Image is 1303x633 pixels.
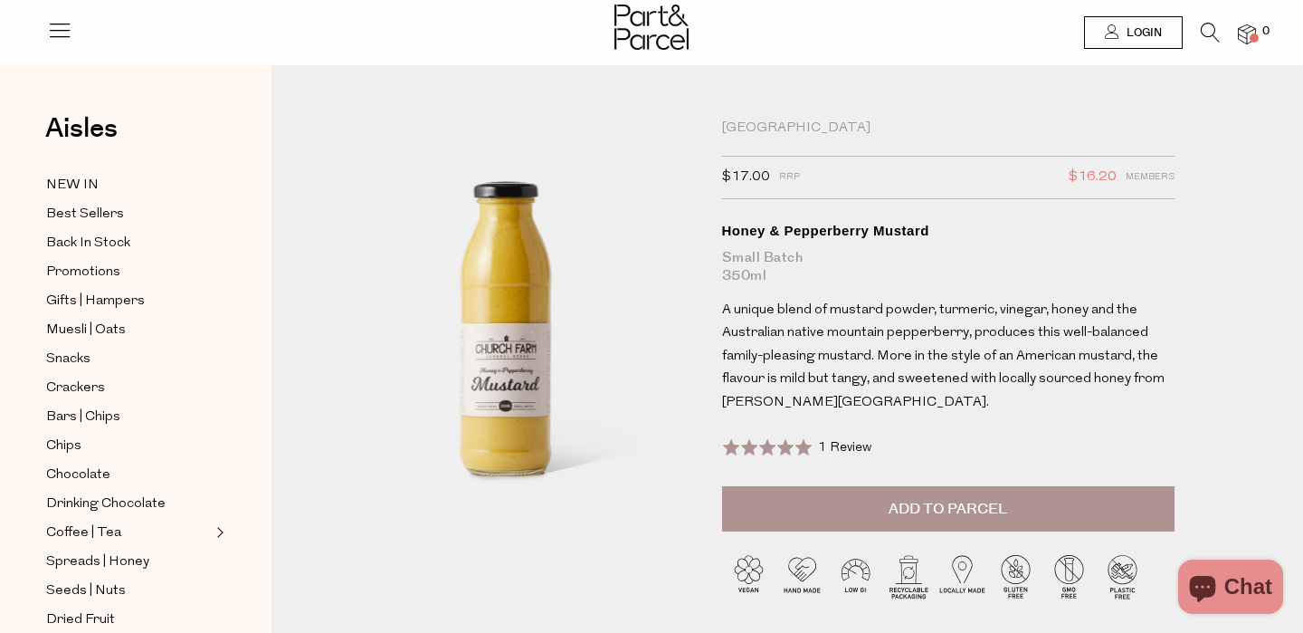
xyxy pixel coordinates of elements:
[46,436,81,457] span: Chips
[46,291,145,312] span: Gifts | Hampers
[882,550,936,603] img: P_P-ICONS-Live_Bec_V11_Recyclable_Packaging.svg
[46,348,211,370] a: Snacks
[722,550,775,603] img: P_P-ICONS-Live_Bec_V11_Vegan.svg
[46,349,90,370] span: Snacks
[775,550,829,603] img: P_P-ICONS-Live_Bec_V11_Handmade.svg
[722,303,1165,409] span: A unique blend of mustard powder, turmeric, vinegar, honey and the Australian native mountain pep...
[46,609,211,631] a: Dried Fruit
[46,406,211,428] a: Bars | Chips
[989,550,1042,603] img: P_P-ICONS-Live_Bec_V11_Gluten_Free.svg
[722,222,1175,240] div: Honey & Pepperberry Mustard
[46,319,211,341] a: Muesli | Oats
[212,522,224,543] button: Expand/Collapse Coffee | Tea
[614,5,689,50] img: Part&Parcel
[46,377,211,399] a: Crackers
[46,174,211,197] a: NEW IN
[779,166,800,189] span: RRP
[1096,550,1149,603] img: P_P-ICONS-Live_Bec_V11_Plastic_Free.svg
[722,486,1175,532] button: Add to Parcel
[46,261,211,283] a: Promotions
[46,378,105,399] span: Crackers
[46,465,110,486] span: Chocolate
[46,232,211,254] a: Back In Stock
[1126,166,1175,189] span: Members
[1042,550,1096,603] img: P_P-ICONS-Live_Bec_V11_GMO_Free.svg
[1069,166,1117,189] span: $16.20
[46,551,149,573] span: Spreads | Honey
[818,441,871,455] span: 1 Review
[46,175,99,197] span: NEW IN
[45,115,118,160] a: Aisles
[46,320,126,341] span: Muesli | Oats
[46,203,211,225] a: Best Sellers
[1122,25,1162,41] span: Login
[722,120,1175,138] div: [GEOGRAPHIC_DATA]
[1084,16,1183,49] a: Login
[46,580,211,602] a: Seeds | Nuts
[936,550,989,603] img: P_P-ICONS-Live_Bec_V11_Locally_Made_2.svg
[45,109,118,149] span: Aisles
[46,580,126,602] span: Seeds | Nuts
[722,249,1175,285] div: Small Batch 350ml
[1238,24,1256,43] a: 0
[46,523,121,544] span: Coffee | Tea
[46,204,124,225] span: Best Sellers
[46,609,115,631] span: Dried Fruit
[46,493,211,515] a: Drinking Chocolate
[46,464,211,486] a: Chocolate
[46,551,211,573] a: Spreads | Honey
[889,499,1007,520] span: Add to Parcel
[46,494,166,515] span: Drinking Chocolate
[46,522,211,544] a: Coffee | Tea
[46,262,120,283] span: Promotions
[46,435,211,457] a: Chips
[1173,560,1289,619] inbox-online-store-chat: Shopify online store chat
[46,407,120,428] span: Bars | Chips
[722,166,770,189] span: $17.00
[829,550,882,603] img: P_P-ICONS-Live_Bec_V11_Low_Gi.svg
[326,120,695,555] img: Honey & Pepperberry Mustard
[46,233,130,254] span: Back In Stock
[46,290,211,312] a: Gifts | Hampers
[1258,24,1274,40] span: 0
